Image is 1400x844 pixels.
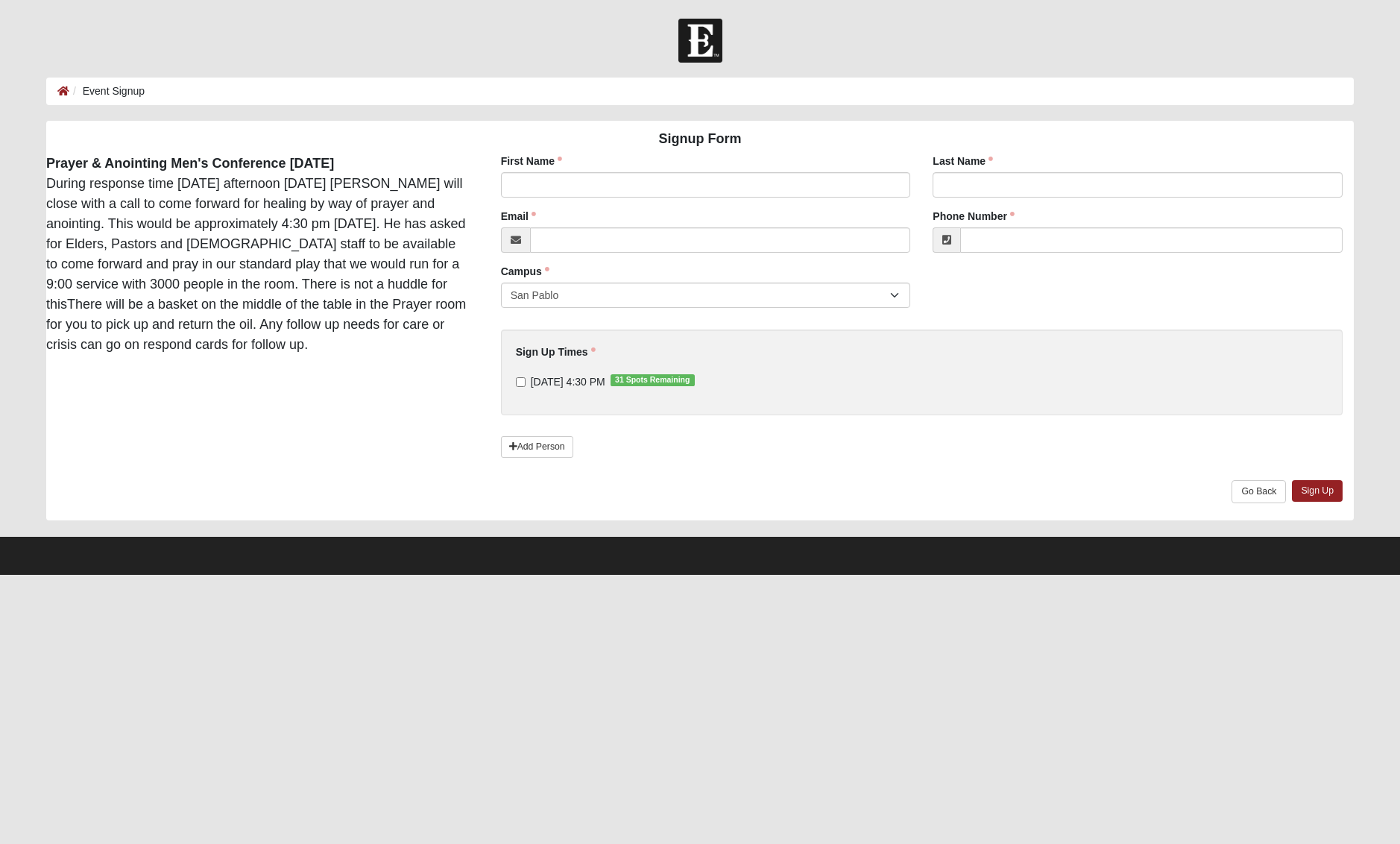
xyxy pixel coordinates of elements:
span: 31 Spots Remaining [611,374,695,386]
input: [DATE] 4:30 PM31 Spots Remaining [516,377,526,387]
label: Campus [501,264,549,279]
a: Go Back [1232,480,1286,503]
label: Email [501,209,536,224]
a: Sign Up [1292,480,1343,502]
label: First Name [501,154,562,169]
label: Sign Up Times [516,344,596,359]
a: Add Person [501,436,573,458]
img: Church of Eleven22 Logo [678,19,722,63]
label: Phone Number [933,209,1015,224]
li: Event Signup [69,84,145,99]
h4: Signup Form [46,131,1354,148]
strong: Prayer & Anointing Men's Conference [DATE] [46,156,334,171]
div: During response time [DATE] afternoon [DATE] [PERSON_NAME] will close with a call to come forward... [35,154,479,355]
span: [DATE] 4:30 PM [531,376,605,388]
label: Last Name [933,154,993,169]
